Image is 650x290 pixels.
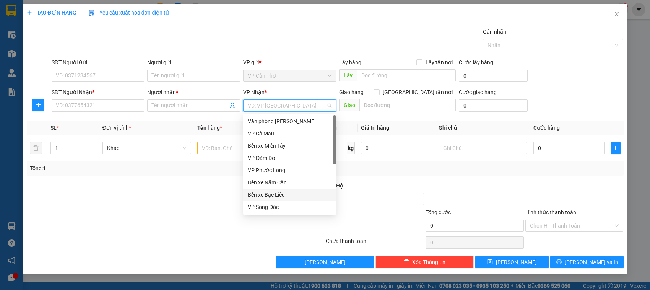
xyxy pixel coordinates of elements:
input: 0 [361,142,432,154]
li: 02839.63.63.63 [3,26,146,36]
div: VP gửi [243,58,336,67]
div: Bến xe Bạc Liêu [243,189,336,201]
span: save [487,259,493,265]
button: delete [30,142,42,154]
span: Lấy tận nơi [422,58,456,67]
span: [PERSON_NAME] và In [565,258,618,266]
div: Văn phòng [PERSON_NAME] [248,117,331,125]
div: VP Đầm Dơi [248,154,331,162]
span: Khác [107,142,187,154]
span: plus [611,145,620,151]
span: VP Cần Thơ [248,70,331,81]
span: printer [556,259,562,265]
span: VP Nhận [243,89,265,95]
span: plus [32,102,44,108]
div: Văn phòng Hồ Chí Minh [243,115,336,127]
span: [PERSON_NAME] [496,258,537,266]
div: Bến xe Năm Căn [243,176,336,189]
label: Cước giao hàng [459,89,497,95]
span: Xóa Thông tin [412,258,445,266]
div: Người gửi [147,58,240,67]
div: SĐT Người Nhận [52,88,145,96]
div: VP Đầm Dơi [243,152,336,164]
button: Close [606,4,627,25]
input: Ghi Chú [439,142,527,154]
input: Dọc đường [359,99,456,111]
div: Bến xe Năm Căn [248,178,331,187]
span: kg [347,142,355,154]
input: Cước lấy hàng [459,70,528,82]
span: phone [44,28,50,34]
span: Cước hàng [533,125,560,131]
span: Đơn vị tính [102,125,131,131]
div: VP Cà Mau [248,129,331,138]
button: deleteXóa Thông tin [375,256,474,268]
div: VP Cà Mau [243,127,336,140]
label: Hình thức thanh toán [525,209,576,215]
div: VP Phước Long [243,164,336,176]
input: Dọc đường [357,69,456,81]
div: Tổng: 1 [30,164,251,173]
span: Lấy hàng [339,59,361,65]
span: Lấy [339,69,357,81]
div: VP Sông Đốc [248,203,331,211]
div: VP Sông Đốc [243,201,336,213]
span: user-add [229,103,236,109]
img: icon [89,10,95,16]
div: Bến xe Miền Tây [248,142,331,150]
button: [PERSON_NAME] [276,256,374,268]
span: Giá trị hàng [361,125,389,131]
span: delete [404,259,409,265]
span: SL [50,125,57,131]
label: Gán nhãn [483,29,506,35]
div: Bến xe Miền Tây [243,140,336,152]
button: save[PERSON_NAME] [475,256,549,268]
span: Tổng cước [426,209,451,215]
input: Cước giao hàng [459,99,528,112]
div: Chưa thanh toán [325,237,425,250]
span: [GEOGRAPHIC_DATA] tận nơi [380,88,456,96]
button: plus [32,99,44,111]
span: plus [27,10,32,15]
span: Thu Hộ [326,182,343,189]
span: Giao hàng [339,89,364,95]
div: VP Phước Long [248,166,331,174]
input: VD: Bàn, Ghế [197,142,286,154]
span: environment [44,18,50,24]
span: close [614,11,620,17]
b: GỬI : VP Cần Thơ [3,48,85,60]
div: SĐT Người Gửi [52,58,145,67]
div: Bến xe Bạc Liêu [248,191,331,199]
button: printer[PERSON_NAME] và In [550,256,624,268]
span: Tên hàng [197,125,222,131]
label: Cước lấy hàng [459,59,493,65]
div: Người nhận [147,88,240,96]
b: [PERSON_NAME] [44,5,108,15]
li: 85 [PERSON_NAME] [3,17,146,26]
span: Yêu cầu xuất hóa đơn điện tử [89,10,169,16]
th: Ghi chú [435,121,530,135]
button: plus [611,142,621,154]
span: [PERSON_NAME] [305,258,346,266]
span: Giao [339,99,359,111]
span: TẠO ĐƠN HÀNG [27,10,76,16]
